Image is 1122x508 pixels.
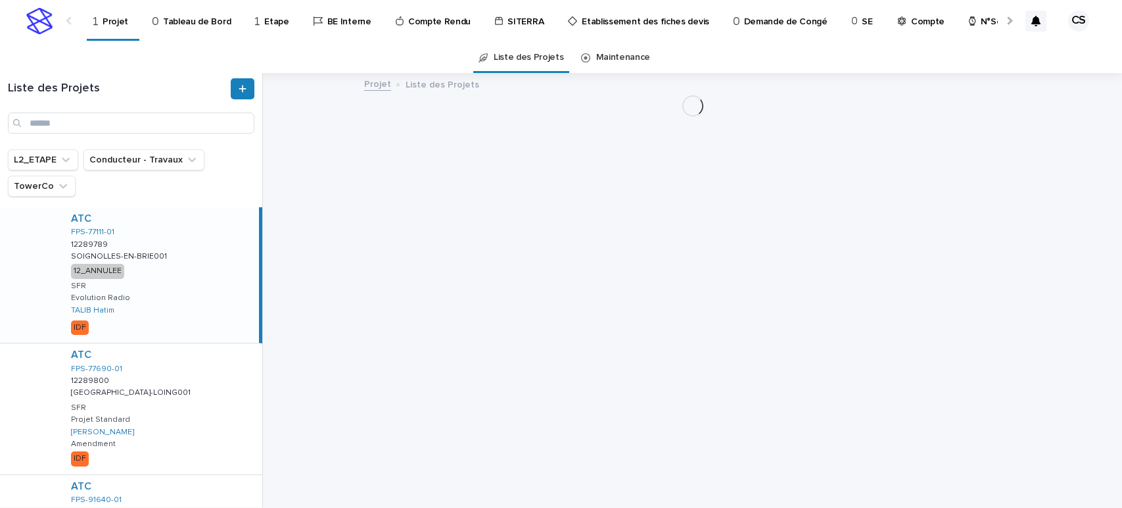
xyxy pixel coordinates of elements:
a: FPS-77111-01 [71,228,114,237]
a: ATC [71,480,91,493]
a: [PERSON_NAME] [71,428,134,437]
div: IDF [71,320,89,335]
p: Projet Standard [71,415,130,424]
p: Liste des Projets [406,76,479,91]
p: [GEOGRAPHIC_DATA]-LOING001 [71,386,193,397]
p: Evolution Radio [71,293,130,303]
p: 12289800 [71,374,112,386]
p: SFR [71,403,86,413]
img: stacker-logo-s-only.png [26,8,53,34]
a: ATC [71,349,91,361]
button: TowerCo [8,176,76,197]
button: Conducteur - Travaux [83,149,204,170]
p: 12289789 [71,238,110,249]
p: SOIGNOLLES-EN-BRIE001 [71,249,170,261]
a: FPS-91640-01 [71,495,122,505]
a: TALIB Hatim [71,306,114,315]
div: 12_ANNULEE [71,264,124,278]
a: Projet [364,76,391,91]
div: IDF [71,451,89,466]
button: L2_ETAPE [8,149,78,170]
a: Maintenance [596,42,651,73]
div: CS [1068,11,1089,32]
a: ATC [71,213,91,225]
a: FPS-77690-01 [71,365,122,374]
input: Search [8,113,254,134]
a: Liste des Projets [494,42,564,73]
p: Amendment [71,440,116,449]
p: SFR [71,282,86,291]
h1: Liste des Projets [8,82,228,96]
